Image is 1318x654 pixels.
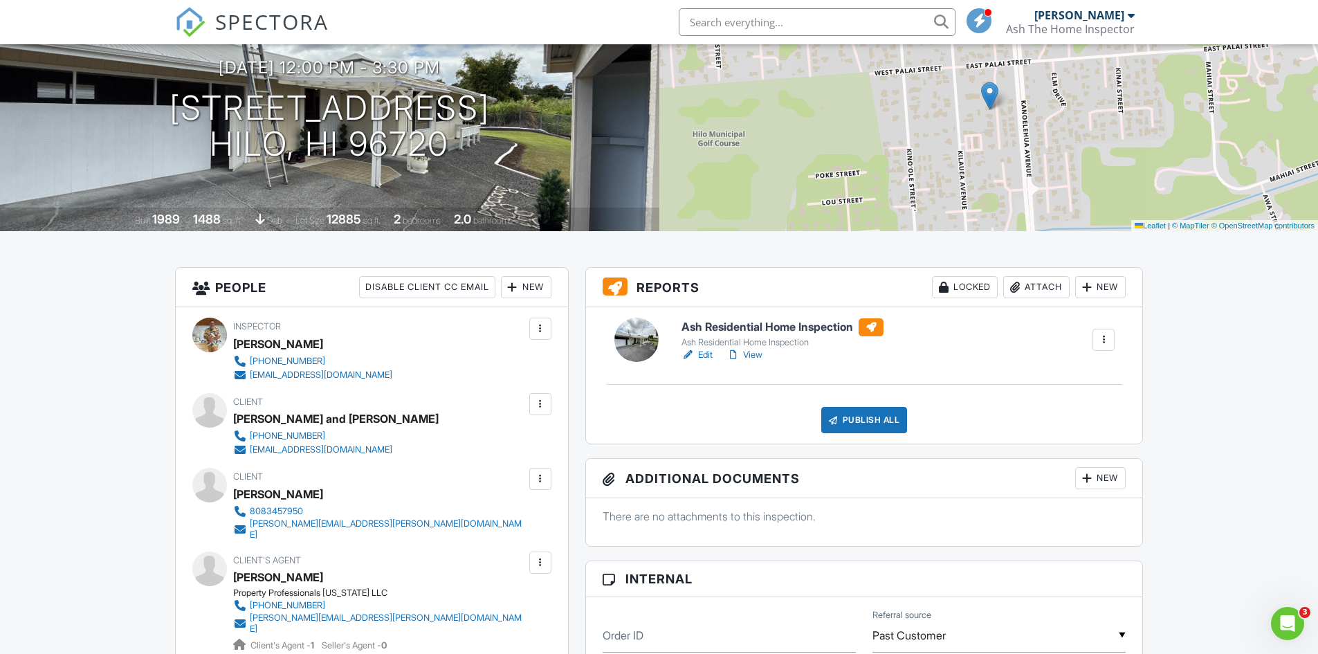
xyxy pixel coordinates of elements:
div: 2 [394,212,401,226]
div: New [1075,467,1126,489]
div: 8083457950 [250,506,303,517]
span: Seller's Agent - [322,640,387,651]
span: Client's Agent - [250,640,316,651]
div: [PERSON_NAME][EMAIL_ADDRESS][PERSON_NAME][DOMAIN_NAME] [250,518,526,541]
div: [EMAIL_ADDRESS][DOMAIN_NAME] [250,370,392,381]
div: [PERSON_NAME][EMAIL_ADDRESS][PERSON_NAME][DOMAIN_NAME] [250,612,526,635]
a: © MapTiler [1172,221,1209,230]
div: Property Professionals [US_STATE] LLC [233,588,537,599]
div: 1989 [152,212,180,226]
a: [PERSON_NAME][EMAIL_ADDRESS][PERSON_NAME][DOMAIN_NAME] [233,518,526,541]
div: [PHONE_NUMBER] [250,356,325,367]
span: sq.ft. [363,215,381,226]
div: Publish All [821,407,908,433]
a: [PERSON_NAME][EMAIL_ADDRESS][PERSON_NAME][DOMAIN_NAME] [233,612,526,635]
h3: People [176,268,568,307]
div: Ash Residential Home Inspection [681,337,884,348]
div: Ash The Home Inspector [1006,22,1135,36]
a: [PHONE_NUMBER] [233,354,392,368]
img: The Best Home Inspection Software - Spectora [175,7,205,37]
h3: [DATE] 12:00 pm - 3:30 pm [219,58,440,77]
h6: Ash Residential Home Inspection [681,318,884,336]
a: [EMAIL_ADDRESS][DOMAIN_NAME] [233,443,428,457]
h3: Additional Documents [586,459,1143,498]
span: Client [233,471,263,482]
span: Built [135,215,150,226]
span: bedrooms [403,215,441,226]
a: [PHONE_NUMBER] [233,429,428,443]
div: [PHONE_NUMBER] [250,600,325,611]
span: bathrooms [473,215,513,226]
iframe: Intercom live chat [1271,607,1304,640]
div: 1488 [193,212,221,226]
h1: [STREET_ADDRESS] Hilo, HI 96720 [170,90,490,163]
a: [EMAIL_ADDRESS][DOMAIN_NAME] [233,368,392,382]
a: 8083457950 [233,505,526,518]
span: Client [233,397,263,407]
a: [PERSON_NAME] [233,567,323,588]
div: Disable Client CC Email [359,276,495,298]
div: New [1075,276,1126,298]
p: There are no attachments to this inspection. [603,509,1126,524]
span: Lot Size [295,215,324,226]
strong: 0 [381,640,387,651]
label: Referral source [872,609,931,621]
img: Marker [981,82,998,110]
div: [PERSON_NAME] and [PERSON_NAME] [233,408,439,429]
div: Attach [1003,276,1070,298]
span: SPECTORA [215,7,329,36]
a: Ash Residential Home Inspection Ash Residential Home Inspection [681,318,884,349]
span: sq. ft. [223,215,242,226]
span: Client's Agent [233,555,301,565]
h3: Internal [586,561,1143,597]
a: Edit [681,348,713,362]
div: [PHONE_NUMBER] [250,430,325,442]
span: 3 [1299,607,1310,618]
div: [PERSON_NAME] [1034,8,1124,22]
span: | [1168,221,1170,230]
a: [PHONE_NUMBER] [233,599,526,612]
div: [PERSON_NAME] [233,334,323,354]
div: [EMAIL_ADDRESS][DOMAIN_NAME] [250,444,392,455]
input: Search everything... [679,8,955,36]
h3: Reports [586,268,1143,307]
div: 12885 [327,212,361,226]
div: 2.0 [454,212,471,226]
a: Leaflet [1135,221,1166,230]
div: New [501,276,551,298]
a: SPECTORA [175,19,329,48]
div: Locked [932,276,998,298]
strong: 1 [311,640,314,651]
label: Order ID [603,628,643,643]
span: Inspector [233,321,281,331]
div: [PERSON_NAME] [233,484,323,505]
span: slab [267,215,282,226]
a: © OpenStreetMap contributors [1211,221,1315,230]
a: View [726,348,762,362]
